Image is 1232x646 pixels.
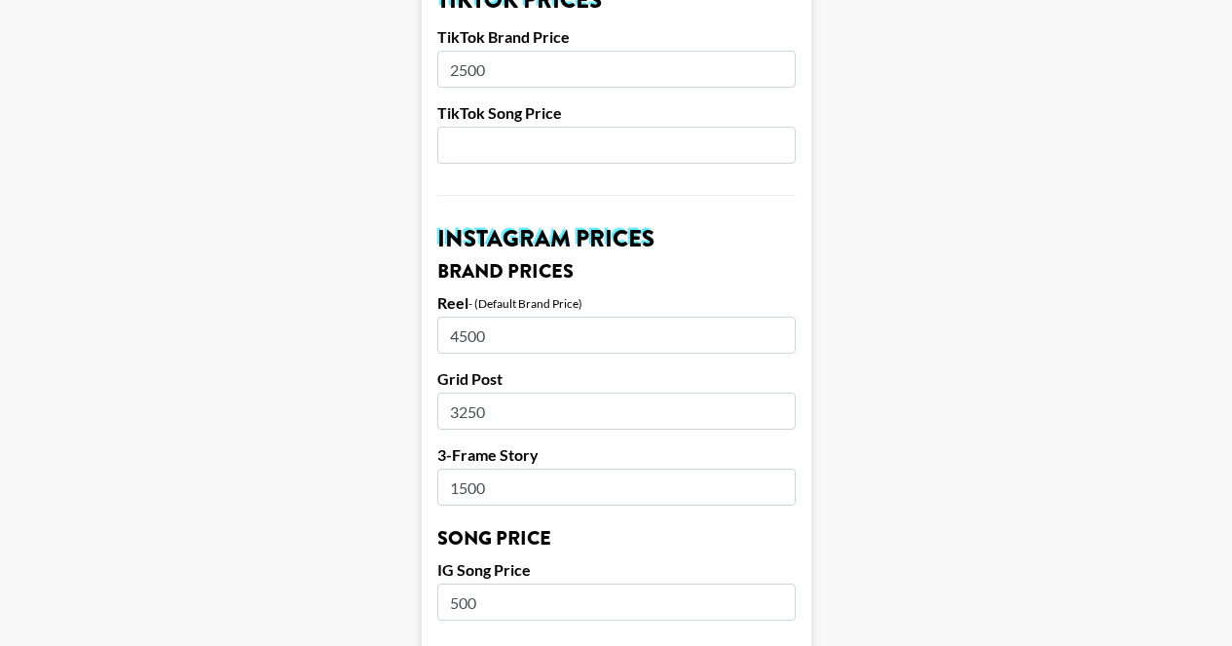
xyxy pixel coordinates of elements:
[437,529,796,549] h3: Song Price
[437,103,796,123] label: TikTok Song Price
[437,262,796,282] h3: Brand Prices
[437,227,796,250] h2: Instagram Prices
[437,560,796,580] label: IG Song Price
[437,293,468,313] label: Reel
[437,27,796,47] label: TikTok Brand Price
[468,296,582,311] div: - (Default Brand Price)
[437,369,796,389] label: Grid Post
[437,445,796,465] label: 3-Frame Story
